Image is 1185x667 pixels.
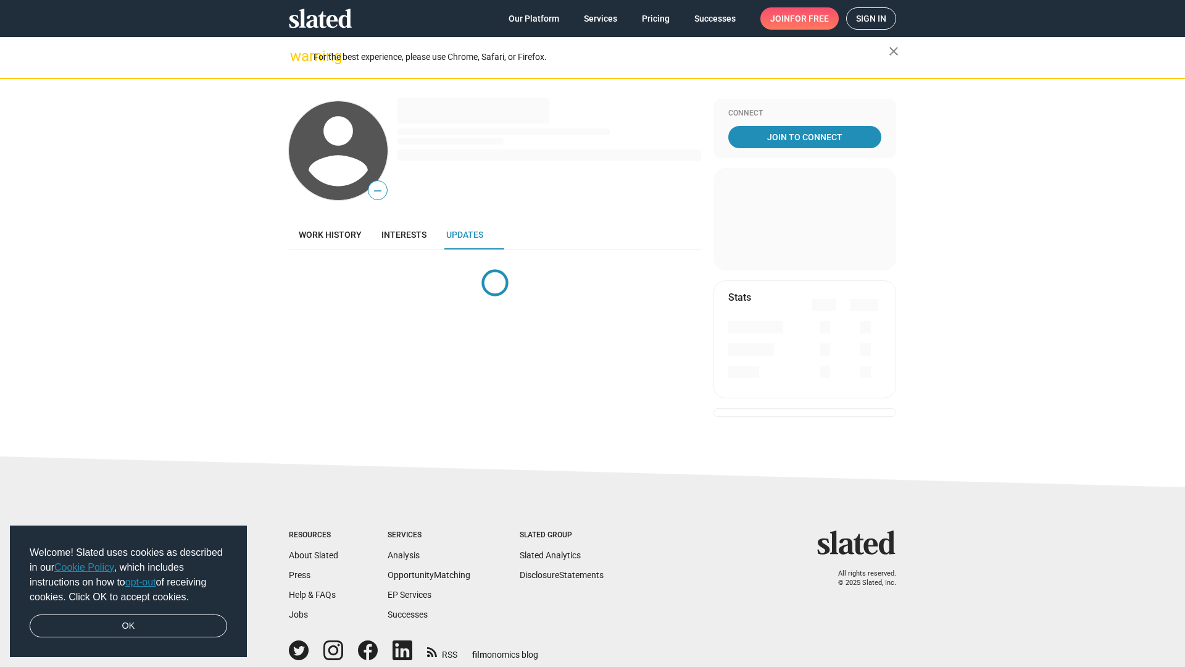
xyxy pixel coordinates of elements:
span: Pricing [642,7,670,30]
a: DisclosureStatements [520,570,604,580]
p: All rights reserved. © 2025 Slated, Inc. [825,569,896,587]
a: Joinfor free [760,7,839,30]
a: filmonomics blog [472,639,538,661]
div: Slated Group [520,531,604,540]
div: Connect [728,109,881,119]
a: Analysis [388,550,420,560]
a: Work history [289,220,372,250]
a: Services [574,7,627,30]
span: for free [790,7,829,30]
div: Services [388,531,470,540]
a: Our Platform [499,7,569,30]
a: Cookie Policy [54,562,114,573]
mat-card-title: Stats [728,291,751,304]
span: Join [770,7,829,30]
a: Updates [436,220,493,250]
a: dismiss cookie message [30,615,227,638]
a: Successes [684,7,746,30]
span: — [368,183,387,199]
a: Press [289,570,310,580]
a: About Slated [289,550,338,560]
a: Jobs [289,610,308,619]
mat-icon: warning [290,49,305,64]
a: Successes [388,610,428,619]
span: Services [584,7,617,30]
div: cookieconsent [10,526,247,658]
a: Sign in [846,7,896,30]
a: OpportunityMatching [388,570,470,580]
span: Successes [694,7,736,30]
div: Resources [289,531,338,540]
a: RSS [427,642,457,661]
span: film [472,650,487,660]
a: Join To Connect [728,126,881,148]
a: Slated Analytics [520,550,581,560]
div: For the best experience, please use Chrome, Safari, or Firefox. [314,49,889,65]
mat-icon: close [886,44,901,59]
span: Interests [381,230,426,240]
span: Our Platform [509,7,559,30]
span: Updates [446,230,483,240]
span: Sign in [856,8,886,29]
span: Welcome! Slated uses cookies as described in our , which includes instructions on how to of recei... [30,545,227,605]
a: Help & FAQs [289,590,336,600]
a: opt-out [125,577,156,587]
a: Pricing [632,7,680,30]
span: Work history [299,230,362,240]
span: Join To Connect [731,126,879,148]
a: Interests [372,220,436,250]
a: EP Services [388,590,431,600]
